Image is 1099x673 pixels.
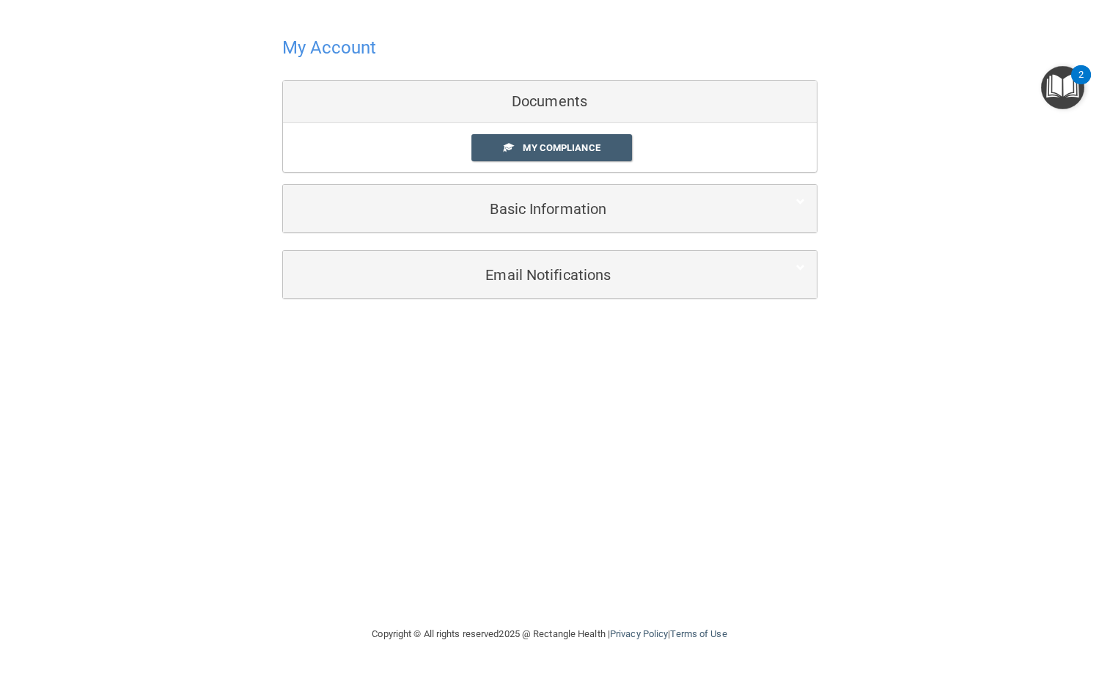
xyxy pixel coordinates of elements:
[1078,75,1084,94] div: 2
[294,192,806,225] a: Basic Information
[294,201,761,217] h5: Basic Information
[1041,66,1084,109] button: Open Resource Center, 2 new notifications
[294,267,761,283] h5: Email Notifications
[283,81,817,123] div: Documents
[282,611,817,658] div: Copyright © All rights reserved 2025 @ Rectangle Health | |
[610,628,668,639] a: Privacy Policy
[294,258,806,291] a: Email Notifications
[282,38,377,57] h4: My Account
[523,142,600,153] span: My Compliance
[670,628,727,639] a: Terms of Use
